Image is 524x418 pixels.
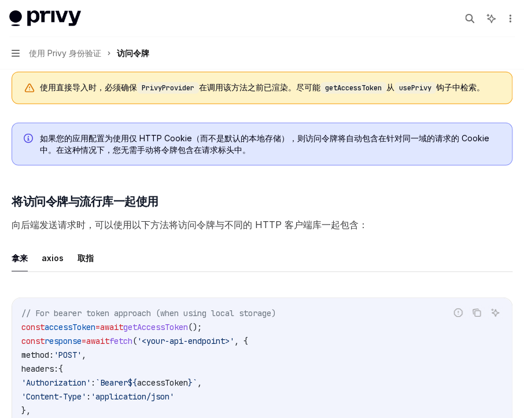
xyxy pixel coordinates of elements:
span: ( [132,336,137,346]
button: axios [42,244,64,272]
font: 访问令牌 [117,48,149,58]
span: ` [193,377,197,388]
font: 在调用该方法之前已渲染。尽可能 [199,82,320,92]
span: , [82,350,86,360]
span: , [197,377,202,388]
button: 询问人工智能 [488,305,503,320]
font: 拿来 [12,253,28,263]
span: 'Authorization' [21,377,91,388]
button: 取指 [78,244,94,272]
span: 'Content-Type' [21,391,86,402]
span: { [58,364,63,374]
span: await [86,336,109,346]
span: const [21,336,45,346]
span: fetch [109,336,132,346]
svg: 信息 [24,134,35,145]
span: = [95,322,100,332]
span: const [21,322,45,332]
span: `Bearer [95,377,128,388]
span: headers: [21,364,58,374]
span: '<your-api-endpoint>' [137,336,234,346]
span: method: [21,350,54,360]
code: PrivyProvider [137,82,199,94]
span: , { [234,336,248,346]
span: ${ [128,377,137,388]
span: 'POST' [54,350,82,360]
button: 报告错误代码 [451,305,466,320]
font: 如果您的应用配置为使用仅 HTTP Cookie（而不是默认的本地存储），则访问令牌将自动包含在针对同一域的请求的 Cookie 中。在这种情况下，您无需手动将令牌包含在请求标头中。 [40,133,489,155]
font: 从 [386,82,394,92]
img: 灯光标志 [9,10,81,27]
span: accessToken [137,377,188,388]
span: 'application/json' [91,391,174,402]
span: (); [188,322,202,332]
font: 钩子中检索。 [436,82,485,92]
svg: 警告 [24,83,35,94]
font: 向后端发送请求时，可以使用以下方法将访问令牌与不同的 HTTP 客户端库一起包含： [12,219,368,230]
button: 拿来 [12,244,28,272]
span: = [82,336,86,346]
font: 取指 [78,253,94,263]
span: await [100,322,123,332]
span: accessToken [45,322,95,332]
span: getAccessToken [123,322,188,332]
span: response [45,336,82,346]
button: 更多操作 [503,10,515,27]
span: } [188,377,193,388]
button: 复制代码块中的内容 [469,305,484,320]
font: 使用 Privy 身份验证 [29,48,101,58]
span: }, [21,405,31,416]
code: usePrivy [394,82,436,94]
span: // For bearer token approach (when using local storage) [21,308,276,318]
font: axios [42,253,64,263]
span: : [91,377,95,388]
span: : [86,391,91,402]
code: getAccessToken [320,82,386,94]
font: 将访问令牌与流行库一起使用 [12,195,158,208]
font: 使用直接导入时，必须确保 [40,82,137,92]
